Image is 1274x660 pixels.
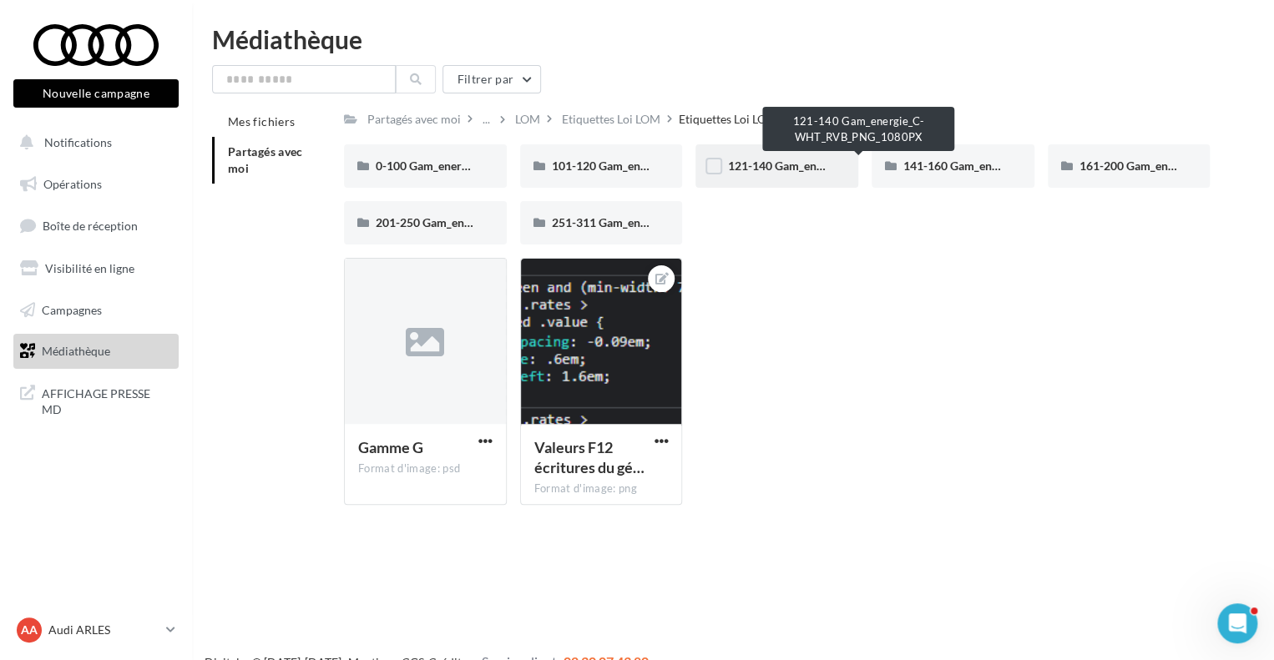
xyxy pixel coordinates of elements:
[367,111,461,128] div: Partagés avec moi
[479,108,493,131] div: ...
[228,114,295,128] span: Mes fichiers
[515,111,540,128] div: LOM
[45,261,134,275] span: Visibilité en ligne
[762,107,954,151] div: 121-140 Gam_energie_C-WHT_RVB_PNG_1080PX
[534,438,645,476] span: Valeurs F12 écritures du générateur étiquettes CO2
[42,302,102,316] span: Campagnes
[21,622,38,638] span: AA
[552,215,818,229] span: 251-311 Gam_energie_G-WHT_RVB_PNG_1080PX
[552,159,817,173] span: 101-120 Gam_energie_B-WHT_RVB_PNG_1080PX
[10,167,182,202] a: Opérations
[1217,603,1257,643] iframe: Intercom live chat
[903,159,1170,173] span: 141-160 Gam_energie_D-WHT_RVB_PNG_1080PX
[43,219,138,233] span: Boîte de réception
[43,177,102,191] span: Opérations
[44,135,112,149] span: Notifications
[727,159,992,173] span: 121-140 Gam_energie_C-WHT_RVB_PNG_1080PX
[10,208,182,244] a: Boîte de réception
[442,65,541,93] button: Filtrer par
[212,27,1254,52] div: Médiathèque
[376,159,629,173] span: 0-100 Gam_energie_A-WHT_RVB_PNG_1080PX
[10,334,182,369] a: Médiathèque
[42,344,110,358] span: Médiathèque
[42,382,172,418] span: AFFICHAGE PRESSE MD
[10,293,182,328] a: Campagnes
[13,79,179,108] button: Nouvelle campagne
[358,461,493,476] div: Format d'image: psd
[358,438,423,456] span: Gamme G
[228,144,303,175] span: Partagés avec moi
[10,375,182,425] a: AFFICHAGE PRESSE MD
[562,111,660,128] div: Etiquettes Loi LOM
[10,251,182,286] a: Visibilité en ligne
[376,215,640,229] span: 201-250 Gam_energie_F-WHT_RVB_PNG_1080PX
[48,622,159,638] p: Audi ARLES
[679,111,777,128] div: Etiquettes Loi LOM
[534,481,669,496] div: Format d'image: png
[10,125,175,160] button: Notifications
[13,614,179,646] a: AA Audi ARLES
